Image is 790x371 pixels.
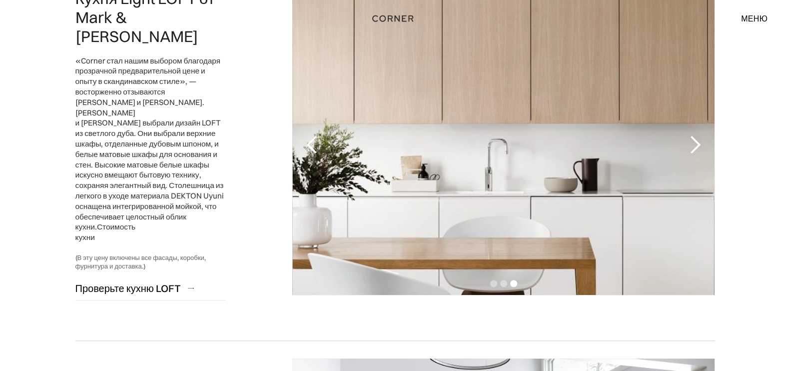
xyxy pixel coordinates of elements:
font: меню [741,13,768,23]
font: Стоимость [97,222,135,231]
div: Показать слайд 3 из 3 [510,280,517,287]
font: «Corner стал нашим выбором благодаря прозрачной предварительной цене и опыту в скандинавском стил... [75,56,220,107]
font: (В эту цену включены все фасады, коробки, фурнитура и доставка.) [75,253,206,270]
div: меню [731,10,768,27]
a: Проверьте кухню LOFT [75,276,226,300]
div: Показать слайд 1 из 3 [490,280,497,287]
a: дом [367,12,423,25]
div: Показать слайд 2 из 3 [500,280,507,287]
font: [PERSON_NAME] [75,108,135,117]
font: и [PERSON_NAME] выбрали дизайн LOFT из светлого дуба. Они выбрали верхние шкафы, отделанные дубов... [75,118,224,231]
font: Проверьте кухню LOFT [75,282,180,294]
font: кухни [75,232,95,242]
